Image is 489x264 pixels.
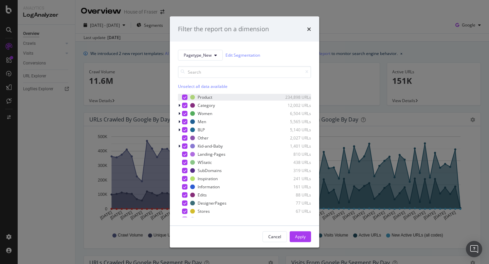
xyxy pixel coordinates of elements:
div: Open Intercom Messenger [466,241,482,257]
div: Information [198,184,220,190]
div: 77 URLs [278,200,311,206]
div: Stores [198,208,210,214]
div: 1,401 URLs [278,143,311,149]
div: Category [198,102,215,108]
div: 161 URLs [278,184,311,190]
div: Women [198,111,212,116]
div: 438 URLs [278,159,311,165]
div: 88 URLs [278,192,311,198]
div: Filter the report on a dimension [178,25,269,34]
div: Edits [198,192,207,198]
div: Product [198,94,212,100]
a: Edit Segmentation [225,52,260,59]
div: DesignerPages [198,200,227,206]
input: Search [178,66,311,78]
div: Men [198,119,206,125]
div: Other [198,135,209,141]
div: SummerClothing [198,216,230,222]
span: Pagetype_New [184,52,212,58]
div: 810 URLs [278,151,311,157]
button: Pagetype_New [178,50,223,60]
div: Landing-Pages [198,151,225,157]
div: Cancel [268,234,281,240]
div: 6,504 URLs [278,111,311,116]
button: Apply [290,231,311,242]
div: 2,027 URLs [278,135,311,141]
button: Cancel [262,231,287,242]
div: 5,565 URLs [278,119,311,125]
div: Apply [295,234,306,240]
div: 319 URLs [278,168,311,173]
div: BLP [198,127,205,133]
div: 12,002 URLs [278,102,311,108]
div: SubDomains [198,168,222,173]
div: Inspiration [198,176,218,182]
div: 241 URLs [278,176,311,182]
div: Unselect all data available [178,83,311,89]
div: times [307,25,311,34]
div: 41 URLs [278,216,311,222]
div: WStatic [198,159,212,165]
div: 234,898 URLs [278,94,311,100]
div: 67 URLs [278,208,311,214]
div: 5,140 URLs [278,127,311,133]
div: modal [170,17,319,248]
div: Kid-and-Baby [198,143,223,149]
